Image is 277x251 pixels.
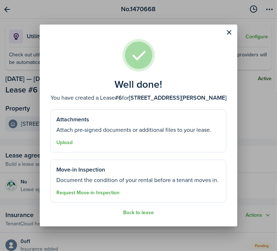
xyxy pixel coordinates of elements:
[56,115,89,124] well-done-section-title: Attachments
[123,210,154,216] button: Back to lease
[115,94,122,102] b: #6
[56,126,211,134] well-done-section-description: Attach pre-signed documents or additional files to your lease.
[56,140,73,146] button: Upload
[51,94,226,102] well-done-description: You have created a Lease for
[129,94,226,102] b: [STREET_ADDRESS][PERSON_NAME]
[56,190,120,196] button: Request Move-in Inspection
[115,79,163,90] well-done-title: Well done!
[56,176,218,185] well-done-section-description: Document the condition of your rental before a tenant moves in.
[56,165,105,174] well-done-section-title: Move-in Inspection
[223,26,235,39] button: Close modal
